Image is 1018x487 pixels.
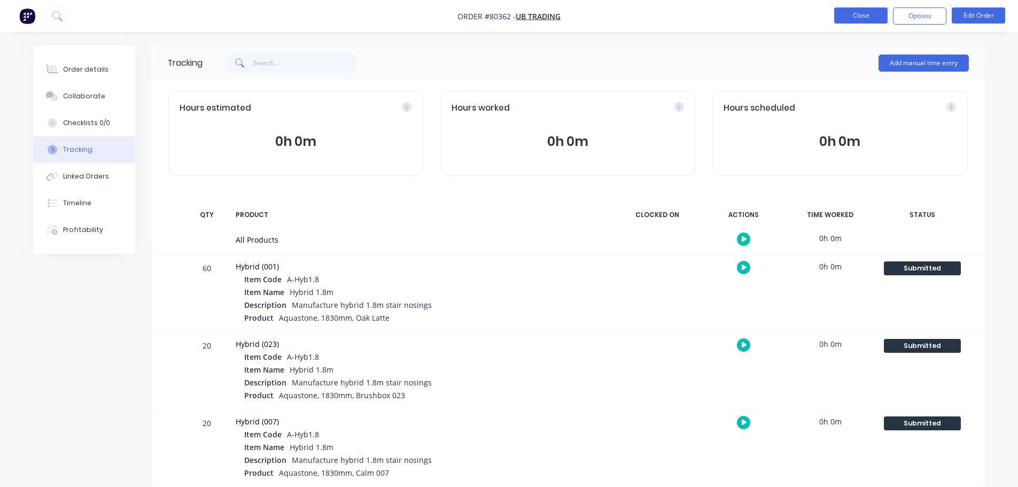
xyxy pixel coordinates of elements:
[279,468,389,478] span: Aquastone, 1830mm, Calm 007
[244,312,274,323] span: Product
[244,442,284,453] span: Item Name
[180,102,251,114] span: Hours estimated
[452,132,684,152] button: 0h 0m
[63,65,108,74] div: Order details
[790,226,871,250] div: 0h 0m
[883,261,961,276] button: Submitted
[290,287,333,297] span: Hybrid 1.8m
[617,204,697,226] div: CLOCKED ON
[63,91,105,101] div: Collaborate
[790,204,871,226] div: TIME WORKED
[34,56,135,83] button: Order details
[63,198,91,208] div: Timeline
[884,261,961,275] div: Submitted
[34,83,135,110] button: Collaborate
[229,204,611,226] div: PRODUCT
[63,145,92,154] div: Tracking
[191,411,223,486] div: 20
[516,11,561,21] a: UB Trading
[279,313,390,323] span: Aquastone, 1830mm, Oak Latte
[287,352,319,362] span: A-Hyb1.8
[952,7,1005,24] button: Edit Order
[883,416,961,431] button: Submitted
[884,416,961,430] div: Submitted
[457,11,516,21] span: Order #80362 -
[63,225,103,235] div: Profitability
[244,351,282,362] span: Item Code
[34,110,135,136] button: Checklists 0/0
[63,118,110,128] div: Checklists 0/0
[244,377,286,388] span: Description
[290,365,333,375] span: Hybrid 1.8m
[244,454,286,466] span: Description
[244,467,274,478] span: Product
[287,274,319,284] span: A-Hyb1.8
[292,377,432,388] span: Manufacture hybrid 1.8m stair nosings
[236,261,604,272] div: Hybrid (001)
[790,409,871,434] div: 0h 0m
[244,390,274,401] span: Product
[724,132,956,152] button: 0h 0m
[292,455,432,465] span: Manufacture hybrid 1.8m stair nosings
[236,416,604,427] div: Hybrid (007)
[879,55,969,72] button: Add manual time entry
[236,234,604,245] div: All Products
[34,163,135,190] button: Linked Orders
[290,442,333,452] span: Hybrid 1.8m
[834,7,888,24] button: Close
[884,339,961,353] div: Submitted
[244,274,282,285] span: Item Code
[790,332,871,356] div: 0h 0m
[34,190,135,217] button: Timeline
[244,287,284,298] span: Item Name
[883,338,961,353] button: Submitted
[34,136,135,163] button: Tracking
[452,102,510,114] span: Hours worked
[893,7,946,25] button: Options
[191,256,223,331] div: 60
[244,299,286,311] span: Description
[279,390,405,400] span: Aquastone, 1830mm, Brushbox 023
[292,300,432,310] span: Manufacture hybrid 1.8m stair nosings
[34,217,135,243] button: Profitability
[253,52,358,74] input: Search...
[19,8,35,24] img: Factory
[236,338,604,350] div: Hybrid (023)
[790,254,871,279] div: 0h 0m
[724,102,795,114] span: Hours scheduled
[63,172,109,181] div: Linked Orders
[244,429,282,440] span: Item Code
[244,364,284,375] span: Item Name
[287,429,319,439] span: A-Hyb1.8
[191,334,223,409] div: 20
[180,132,412,152] button: 0h 0m
[191,204,223,226] div: QTY
[167,57,203,69] div: Tracking
[877,204,968,226] div: STATUS
[704,204,784,226] div: ACTIONS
